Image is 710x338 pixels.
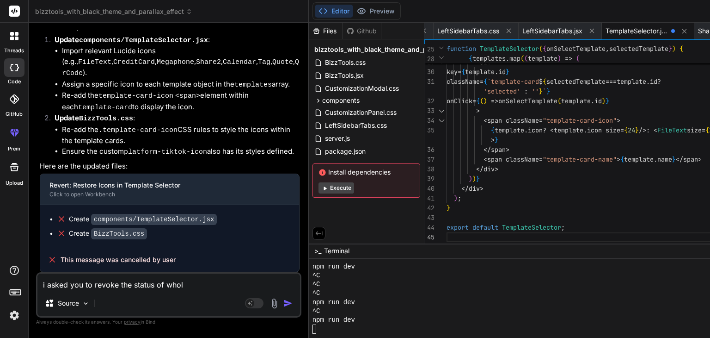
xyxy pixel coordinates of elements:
div: 44 [424,223,435,232]
span: templates [472,54,506,63]
span: > [617,116,620,125]
span: package.json [324,146,367,157]
span: "template-card-name" [543,155,617,163]
span: </ [676,155,683,163]
div: Github [343,26,381,36]
li: : [47,35,300,113]
span: > [476,106,480,115]
p: Here are the updated files: [40,161,300,172]
code: Calendar [223,58,256,66]
span: TemplateSelector [502,223,561,232]
button: Execute [318,182,354,194]
span: , [606,44,609,53]
span: > [495,165,498,173]
span: ) [469,175,472,183]
code: Megaphone [157,58,194,66]
span: selectedTemplate [546,77,606,86]
span: 'selected' [484,87,520,95]
div: Create [69,229,147,238]
span: . [591,97,594,105]
div: 38 [424,164,435,174]
span: . [524,126,528,134]
div: Click to open Workbench [49,191,275,198]
span: 24 [628,126,635,134]
div: Files [309,26,343,36]
span: = [620,126,624,134]
span: div [484,165,495,173]
span: onSelectTemplate [498,97,557,105]
span: div [469,184,480,193]
code: .template-card-icon [98,126,177,134]
span: { [624,126,628,134]
span: ` [543,87,546,95]
span: { [543,44,546,53]
span: { [491,126,495,134]
span: ) [484,97,487,105]
span: < [654,126,657,134]
span: 25 [424,44,435,54]
span: { [476,97,480,105]
span: LeftSidebarTabs.css [437,26,499,36]
label: Upload [6,179,23,187]
span: LeftSidebarTabs.jsx [522,26,582,36]
label: GitHub [6,110,23,118]
span: = [702,126,705,134]
div: 31 [424,77,435,87]
span: . [646,77,650,86]
span: >_ [314,246,321,256]
code: Quote [272,58,293,66]
span: id [650,77,657,86]
div: 30 [424,67,435,77]
code: template-card-icon [98,92,173,100]
div: Click to collapse the range. [435,116,447,125]
img: attachment [269,298,280,309]
span: privacy [124,319,141,325]
label: prem [8,145,20,153]
img: icon [283,299,293,308]
span: icon size [587,126,620,134]
span: TemplateSelector [480,44,539,53]
span: ) [557,54,561,63]
span: ) [454,194,458,202]
div: 34 [424,116,435,125]
span: ) [602,97,606,105]
span: size [687,126,702,134]
span: ( [576,54,580,63]
div: 36 [424,145,435,155]
span: template [554,126,583,134]
span: ( [480,97,484,105]
span: span [683,155,698,163]
span: span className [487,155,539,163]
span: } [476,175,480,183]
span: ^C [312,307,320,316]
span: } [672,155,676,163]
code: platform-tiktok-icon [124,148,207,156]
span: = [539,155,543,163]
span: : [524,87,528,95]
span: } [546,87,550,95]
li: Re-add the CSS rules to style the icons within the template cards. [62,125,300,146]
span: < [484,116,487,125]
img: Pick Models [82,300,90,307]
div: Create [69,214,217,224]
span: : [646,126,650,134]
span: npm run dev [312,316,355,325]
div: 45 [424,232,435,242]
div: 41 [424,194,435,203]
span: CustomizationModal.css [324,83,400,94]
span: } [539,87,543,95]
span: npm run dev [312,263,355,271]
code: Share2 [196,58,221,66]
li: Import relevant Lucide icons (e.g., , , , , , , , ). [62,46,300,79]
span: default [472,223,498,232]
code: components/TemplateSelector.jsx [91,214,217,225]
div: 40 [424,184,435,194]
li: Assign a specific icon to each template object in the array. [62,79,300,91]
span: > [698,155,702,163]
span: . [506,54,509,63]
span: template [617,77,646,86]
div: 35 [424,125,435,135]
span: { [705,126,709,134]
span: . [654,155,657,163]
code: templates [234,81,272,89]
